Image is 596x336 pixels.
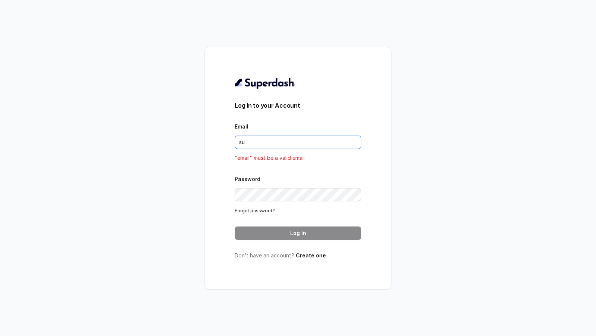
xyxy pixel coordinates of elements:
a: Forgot password? [235,208,275,213]
p: "email" must be a valid email [235,153,361,162]
a: Create one [296,252,326,259]
p: Don’t have an account? [235,252,361,259]
label: Password [235,176,260,182]
img: light.svg [235,77,295,89]
label: Email [235,123,248,130]
input: youremail@example.com [235,136,361,149]
h3: Log In to your Account [235,101,361,110]
button: Log In [235,226,361,240]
